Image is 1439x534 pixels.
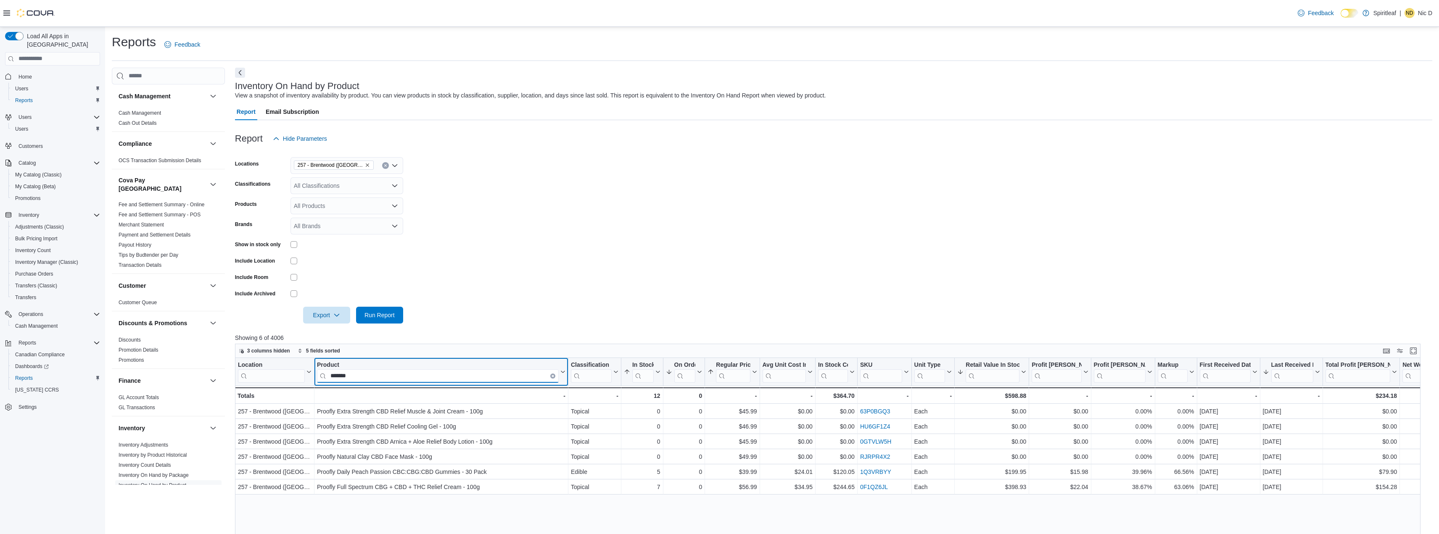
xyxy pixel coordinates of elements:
label: Include Location [235,258,275,264]
p: | [1399,8,1401,18]
button: Open list of options [391,223,398,229]
span: Bulk Pricing Import [15,235,58,242]
h3: Compliance [119,139,152,148]
div: 257 - Brentwood ([GEOGRAPHIC_DATA]) [238,406,312,416]
h3: Discounts & Promotions [119,319,187,327]
a: Cash Management [12,321,61,331]
span: Settings [15,402,100,412]
button: Canadian Compliance [8,349,103,360]
div: $598.88 [957,391,1026,401]
a: Promotions [119,357,144,363]
button: Operations [15,309,47,319]
span: Catalog [18,160,36,166]
button: Reports [8,95,103,106]
div: In Stock Cost [818,361,848,369]
span: Reports [15,338,100,348]
div: 0 [665,391,702,401]
div: Total Profit [PERSON_NAME] ($) [1325,361,1390,369]
span: Transfers [12,292,100,303]
span: Users [15,85,28,92]
button: Display options [1395,346,1405,356]
a: Feedback [161,36,203,53]
span: Reports [15,375,33,381]
span: Cash Management [15,323,58,329]
span: Home [15,71,100,82]
div: View a snapshot of inventory availability by product. You can view products in stock by classific... [235,91,826,100]
div: Profit Margin ($) [1032,361,1081,382]
div: On Order Qty [674,361,695,382]
span: Promotions [119,357,144,363]
div: Compliance [112,155,225,169]
span: Users [12,84,100,94]
span: Bulk Pricing Import [12,234,100,244]
a: Dashboards [8,360,103,372]
span: Cash Management [12,321,100,331]
span: GL Account Totals [119,394,159,401]
div: - [860,391,909,401]
span: Home [18,74,32,80]
button: Discounts & Promotions [119,319,206,327]
a: Inventory Manager (Classic) [12,257,82,267]
div: In Stock Qty [632,361,654,382]
span: Reports [12,373,100,383]
a: Cash Management [119,110,161,116]
div: Location [238,361,305,382]
div: 12 [624,391,660,401]
div: Totals [238,391,312,401]
div: Cova Pay [GEOGRAPHIC_DATA] [112,200,225,274]
a: Merchant Statement [119,222,164,228]
span: Users [12,124,100,134]
div: $364.70 [818,391,855,401]
button: Reports [2,337,103,349]
button: Classification [571,361,618,382]
button: Unit Type [914,361,952,382]
button: Reports [8,372,103,384]
span: Operations [18,311,43,318]
span: 5 fields sorted [306,347,340,354]
button: Bulk Pricing Import [8,233,103,245]
div: Avg Unit Cost In Stock [762,361,805,369]
div: Avg Unit Cost In Stock [762,361,805,382]
span: 257 - Brentwood (Sherwood Park) [294,160,374,170]
span: Reports [18,339,36,346]
span: Inventory Count [12,245,100,255]
div: - [1157,391,1194,401]
label: Include Archived [235,290,275,297]
button: Purchase Orders [8,268,103,280]
span: Operations [15,309,100,319]
span: My Catalog (Beta) [15,183,56,190]
div: Regular Price [716,361,750,369]
span: Purchase Orders [15,271,53,277]
div: First Received Date [1199,361,1250,369]
button: Profit [PERSON_NAME] ($) [1032,361,1088,382]
span: Fee and Settlement Summary - POS [119,211,201,218]
div: Regular Price [716,361,750,382]
span: Dashboards [12,361,100,371]
label: Include Room [235,274,268,281]
a: Inventory by Product Historical [119,452,187,458]
button: Customer [208,281,218,291]
button: Open list of options [391,203,398,209]
button: Inventory [119,424,206,432]
div: Product [317,361,559,382]
p: Showing 6 of 4006 [235,334,1432,342]
span: Promotions [12,193,100,203]
div: Retail Value In Stock [966,361,1019,369]
span: Run Report [364,311,395,319]
button: Keyboard shortcuts [1381,346,1391,356]
span: Adjustments (Classic) [12,222,100,232]
span: Customer Queue [119,299,157,306]
button: Clear input [382,162,389,169]
div: Discounts & Promotions [112,335,225,368]
h3: Cova Pay [GEOGRAPHIC_DATA] [119,176,206,193]
div: Last Received Date [1271,361,1313,382]
button: Last Received Date [1262,361,1320,382]
button: Transfers (Classic) [8,280,103,292]
span: Users [15,112,100,122]
button: In Stock Qty [624,361,660,382]
a: Feedback [1294,5,1337,21]
a: Inventory On Hand by Package [119,472,189,478]
span: Load All Apps in [GEOGRAPHIC_DATA] [24,32,100,49]
button: Open list of options [391,162,398,169]
span: 3 columns hidden [247,347,290,354]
